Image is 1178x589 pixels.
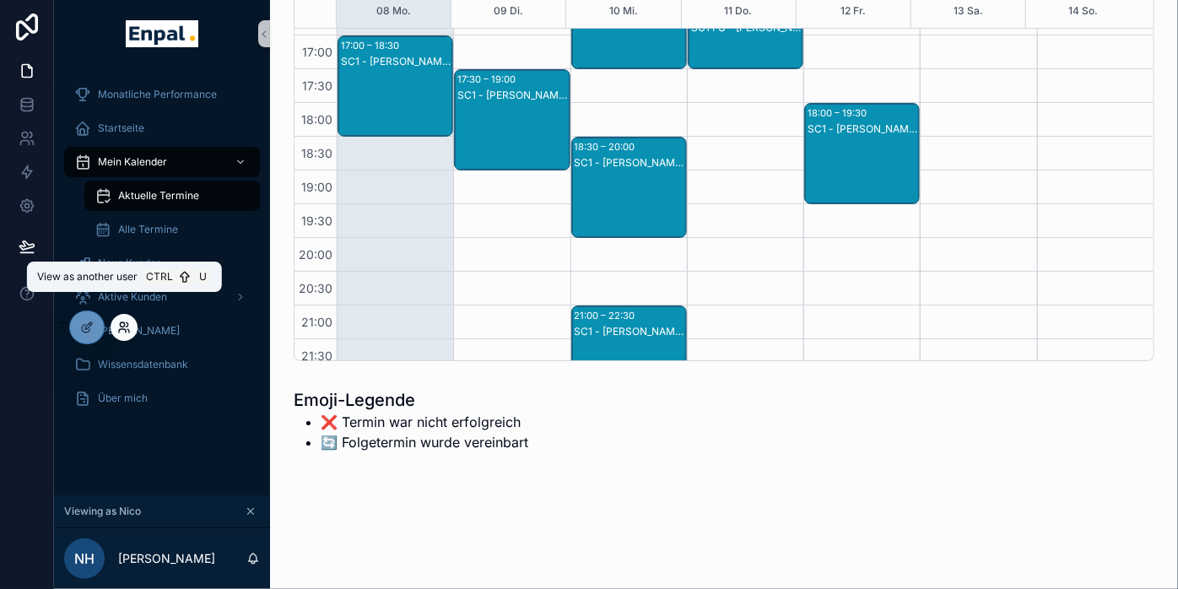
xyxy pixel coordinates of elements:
div: SC1 - [PERSON_NAME] - SC1 [808,122,918,136]
span: 21:00 [297,315,337,329]
span: Startseite [98,122,144,135]
span: Aktive Kunden [98,290,167,304]
h1: Emoji-Legende [294,388,528,412]
a: Mein Kalender [64,147,260,177]
span: 19:00 [297,180,337,194]
span: Monatliche Performance [98,88,217,101]
span: 20:00 [294,247,337,262]
a: Alle Termine [84,214,260,245]
span: 20:30 [294,281,337,295]
span: Viewing as Nico [64,505,141,518]
li: ❌ Termin war nicht erfolgreich [321,412,528,432]
span: 18:30 [297,146,337,160]
span: Wissensdatenbank [98,358,188,371]
span: 21:30 [297,349,337,363]
span: View as another user [37,270,138,284]
img: App logo [126,20,197,47]
div: 18:30 – 20:00SC1 - [PERSON_NAME] - SC1 [572,138,686,237]
span: NH [74,548,95,569]
span: Aktuelle Termine [118,189,199,203]
a: Über mich [64,383,260,413]
div: 18:30 – 20:00 [575,138,640,155]
div: 17:00 – 18:30SC1 - [PERSON_NAME] - SC1 [338,36,452,136]
a: Monatliche Performance [64,79,260,110]
span: U [197,270,210,284]
span: Alle Termine [118,223,178,236]
div: SC1 - [PERSON_NAME] - SC1 [575,325,685,338]
p: [PERSON_NAME] [118,550,215,567]
span: 18:00 [297,112,337,127]
span: Neue Kunden [98,257,162,270]
div: 17:30 – 19:00 [457,71,520,88]
span: [PERSON_NAME] [98,324,180,338]
a: Neue Kunden [64,248,260,278]
div: 21:00 – 22:30SC1 - [PERSON_NAME] - SC1 [572,306,686,372]
div: 17:00 – 18:30 [341,37,403,54]
div: 16:30 – 17:30SC1 FU - [PERSON_NAME] - SC1 FU [689,3,802,68]
div: scrollable content [54,68,270,435]
a: Aktive Kunden [64,282,260,312]
div: SC1 - [PERSON_NAME] - SC1 [457,89,568,102]
a: Aktuelle Termine [84,181,260,211]
span: Über mich [98,392,148,405]
div: 21:00 – 22:30 [575,307,640,324]
div: 18:00 – 19:30 [808,105,871,122]
span: Mein Kalender [98,155,167,169]
div: 17:30 – 19:00SC1 - [PERSON_NAME] - SC1 [455,70,569,170]
div: 18:00 – 19:30SC1 - [PERSON_NAME] - SC1 [805,104,919,203]
li: 🔄️ Folgetermin wurde vereinbart [321,432,528,452]
div: SC1 - [PERSON_NAME] - SC1 [341,55,451,68]
span: 17:00 [298,45,337,59]
span: Ctrl [144,268,175,285]
span: 17:30 [298,78,337,93]
a: Wissensdatenbank [64,349,260,380]
span: 19:30 [297,213,337,228]
div: SC1 - [PERSON_NAME] - SC1 [575,156,685,170]
a: [PERSON_NAME] [64,316,260,346]
a: Startseite [64,113,260,143]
